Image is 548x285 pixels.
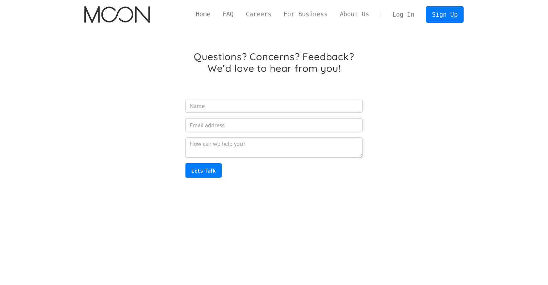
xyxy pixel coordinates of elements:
a: Log In [386,7,421,22]
a: Careers [240,10,277,19]
h1: Questions? Concerns? Feedback? We’d love to hear from you! [185,51,362,74]
a: FAQ [217,10,240,19]
a: About Us [334,10,375,19]
input: Lets Talk [185,163,222,178]
a: Sign Up [426,6,464,22]
img: Moon Logo [84,6,150,23]
a: Home [190,10,217,19]
input: Name [185,99,362,113]
a: For Business [277,10,334,19]
form: Email Form [185,94,362,178]
a: home [84,6,150,23]
input: Email address [185,118,362,132]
